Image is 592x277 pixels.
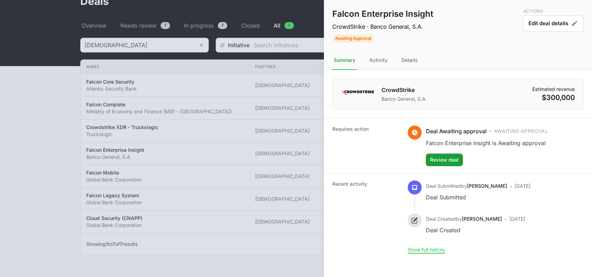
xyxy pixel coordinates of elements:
div: Deal actions [523,8,584,43]
span: Deal Awaiting approval [426,127,487,135]
div: Deal Submitted [426,192,507,202]
ul: Activity history timeline [408,180,531,246]
time: [DATE] [515,183,531,189]
div: Falcon Enterprise Insight is Awaiting approval [426,138,548,148]
div: Activity [368,51,389,70]
p: Actions [523,8,584,14]
p: Banco General, S.A. [382,95,427,102]
div: Details [400,51,419,70]
dd: $300,000 [532,93,575,102]
div: Summary [332,51,357,70]
span: · [510,182,512,202]
a: [PERSON_NAME] [462,216,502,222]
span: Deal Created [426,216,456,222]
p: · [426,127,548,135]
dt: Recent activity [332,180,399,253]
p: by [426,215,502,222]
img: CrowdStrike [341,86,375,100]
h1: Falcon Enterprise Insight [332,8,433,20]
button: Edit deal details [523,15,584,32]
p: CrowdStrike · Banco General, S.A. [332,22,433,31]
dt: Requires action [332,126,399,166]
a: [PERSON_NAME] [467,183,507,189]
h1: CrowdStrike [382,86,427,94]
dt: Estimated revenue [532,86,575,93]
nav: Tabs [324,51,592,70]
button: Review deal [426,154,463,166]
button: Show full history [408,247,445,253]
span: Review deal [430,156,459,164]
span: · [505,215,506,235]
span: Awaiting Approval [494,128,548,135]
p: by [426,183,507,190]
time: [DATE] [509,216,525,222]
span: Deal Submitted [426,183,461,189]
div: Deal Created [426,225,502,235]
